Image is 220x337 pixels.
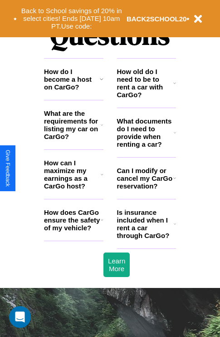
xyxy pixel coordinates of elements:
button: Back to School savings of 20% in select cities! Ends [DATE] 10am PT.Use code: [17,5,127,33]
h3: Can I modify or cancel my CarGo reservation? [117,167,173,190]
button: Learn More [103,253,130,277]
h3: How do I become a host on CarGo? [44,68,100,91]
h3: How does CarGo ensure the safety of my vehicle? [44,208,101,232]
b: BACK2SCHOOL20 [127,15,187,23]
div: Open Intercom Messenger [9,306,31,328]
h3: How old do I need to be to rent a car with CarGo? [117,68,174,99]
h3: What are the requirements for listing my car on CarGo? [44,109,101,140]
h3: Is insurance included when I rent a car through CarGo? [117,208,174,239]
div: Give Feedback [5,150,11,187]
h3: How can I maximize my earnings as a CarGo host? [44,159,101,190]
h3: What documents do I need to provide when renting a car? [117,117,174,148]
